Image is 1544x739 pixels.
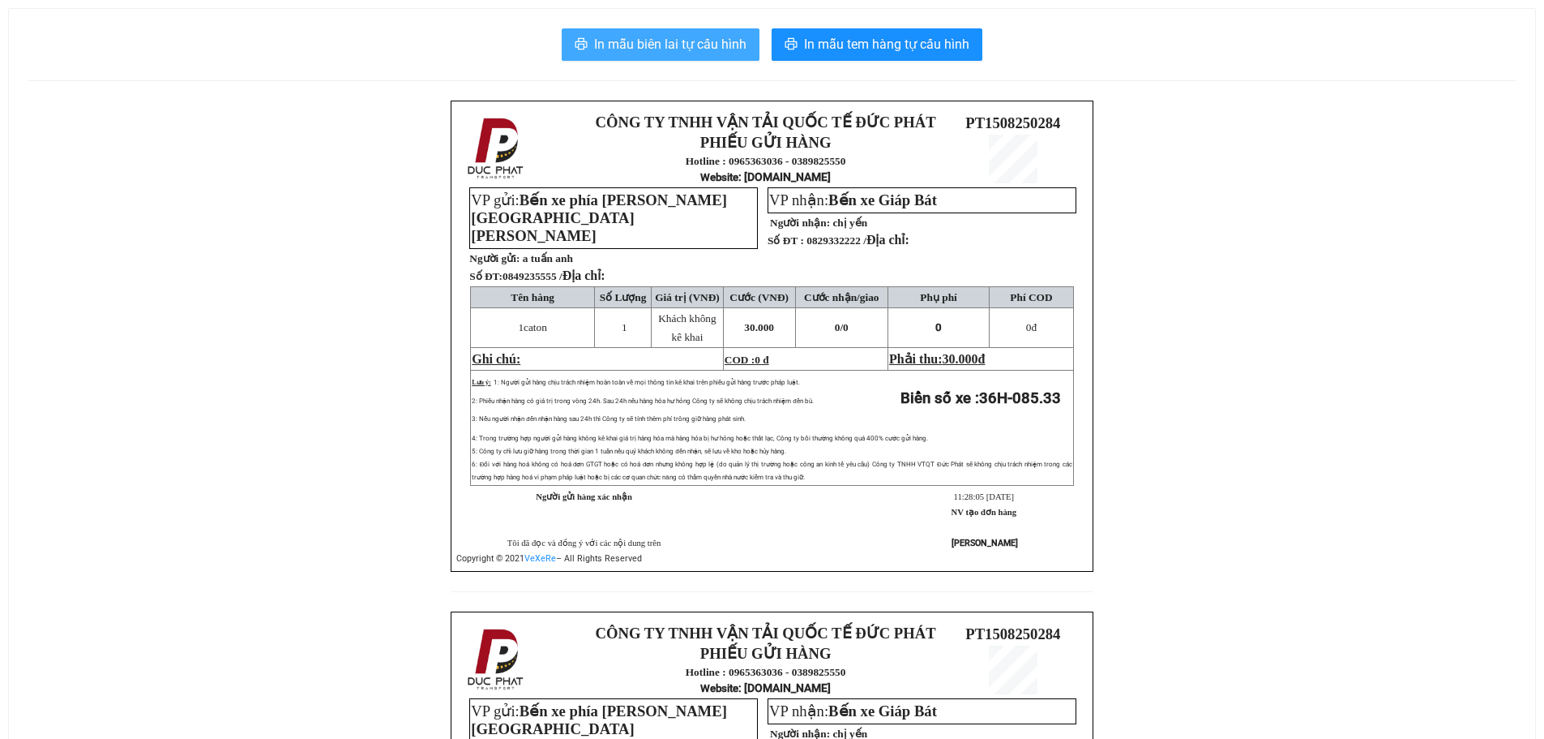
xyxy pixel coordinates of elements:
[828,191,937,208] span: Bến xe Giáp Bát
[686,666,846,678] strong: Hotline : 0965363036 - 0389825550
[744,321,774,333] span: 30.000
[843,321,849,333] span: 0
[536,492,632,501] strong: Người gửi hàng xác nhận
[596,114,936,131] strong: CÔNG TY TNHH VẬN TẢI QUỐC TẾ ĐỨC PHÁT
[700,682,738,694] span: Website
[472,415,745,423] span: 3: Nếu người nhận đến nhận hàng sau 24h thì Công ty sẽ tính thêm phí trông giữ hàng phát sinh.
[700,681,831,694] strong: : [DOMAIN_NAME]
[472,461,1072,481] span: 6: Đối với hàng hoá không có hoá đơn GTGT hoặc có hoá đơn nhưng không hợp lệ (do quản lý thị trườ...
[835,321,849,333] span: 0/
[770,217,830,229] strong: Người nhận:
[600,291,647,303] span: Số Lượng
[494,379,800,386] span: 1: Người gửi hàng chịu trách nhiệm hoàn toàn về mọi thông tin kê khai trên phiếu gửi hàng trước p...
[769,702,937,720] span: VP nhận:
[507,539,661,548] span: Tôi đã đọc và đồng ý với các nội dung trên
[700,171,738,183] span: Website
[472,397,813,405] span: 2: Phiếu nhận hàng có giá trị trong vòng 24h. Sau 24h nếu hàng hóa hư hỏng Công ty sẽ không chịu ...
[658,312,716,343] span: Khách không kê khai
[524,553,556,564] a: VeXeRe
[596,625,936,642] strong: CÔNG TY TNHH VẬN TẢI QUỐC TẾ ĐỨC PHÁT
[469,252,520,264] strong: Người gửi:
[772,28,982,61] button: printerIn mẫu tem hàng tự cấu hình
[804,34,969,54] span: In mẫu tem hàng tự cấu hình
[900,389,1061,407] strong: Biển số xe :
[952,538,1018,548] strong: [PERSON_NAME]
[700,134,832,151] strong: PHIẾU GỬI HÀNG
[686,155,846,167] strong: Hotline : 0965363036 - 0389825550
[622,321,627,333] span: 1
[575,37,588,53] span: printer
[562,28,759,61] button: printerIn mẫu biên lai tự cấu hình
[832,217,867,229] span: chị yến
[828,702,937,720] span: Bến xe Giáp Bát
[965,114,1060,131] span: PT1508250284
[471,191,727,244] span: Bến xe phía [PERSON_NAME][GEOGRAPHIC_DATA][PERSON_NAME]
[472,379,490,386] span: Lưu ý:
[472,448,785,455] span: 5: Công ty chỉ lưu giữ hàng trong thời gian 1 tuần nếu quý khách không đến nhận, sẽ lưu về kho ho...
[562,269,605,282] span: Địa chỉ:
[472,435,928,442] span: 4: Trong trường hợp người gửi hàng không kê khai giá trị hàng hóa mà hàng hóa bị hư hỏng hoặc thấ...
[1026,321,1037,333] span: đ
[1010,291,1052,303] span: Phí COD
[954,492,1014,501] span: 11:28:05 [DATE]
[463,625,531,694] img: logo
[952,508,1016,517] strong: NV tạo đơn hàng
[523,252,573,264] span: a tuấn anh
[700,170,831,183] strong: : [DOMAIN_NAME]
[769,191,937,208] span: VP nhận:
[469,270,605,282] strong: Số ĐT:
[965,625,1060,642] span: PT1508250284
[594,34,746,54] span: In mẫu biên lai tự cấu hình
[866,233,909,247] span: Địa chỉ:
[729,291,789,303] span: Cước (VNĐ)
[920,291,956,303] span: Phụ phí
[511,291,554,303] span: Tên hàng
[472,352,520,366] span: Ghi chú:
[456,553,642,564] span: Copyright © 2021 – All Rights Reserved
[655,291,720,303] span: Giá trị (VNĐ)
[806,234,909,247] span: 0829332222 /
[943,352,978,366] span: 30.000
[518,321,547,333] span: 1caton
[889,352,985,366] span: Phải thu:
[503,270,605,282] span: 0849235555 /
[935,321,942,333] span: 0
[1026,321,1032,333] span: 0
[700,645,832,662] strong: PHIẾU GỬI HÀNG
[979,389,1061,407] span: 36H-085.33
[471,191,727,244] span: VP gửi:
[804,291,879,303] span: Cước nhận/giao
[463,114,531,183] img: logo
[725,354,769,366] span: COD :
[755,354,768,366] span: 0 đ
[768,234,804,247] strong: Số ĐT :
[785,37,798,53] span: printer
[978,352,986,366] span: đ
